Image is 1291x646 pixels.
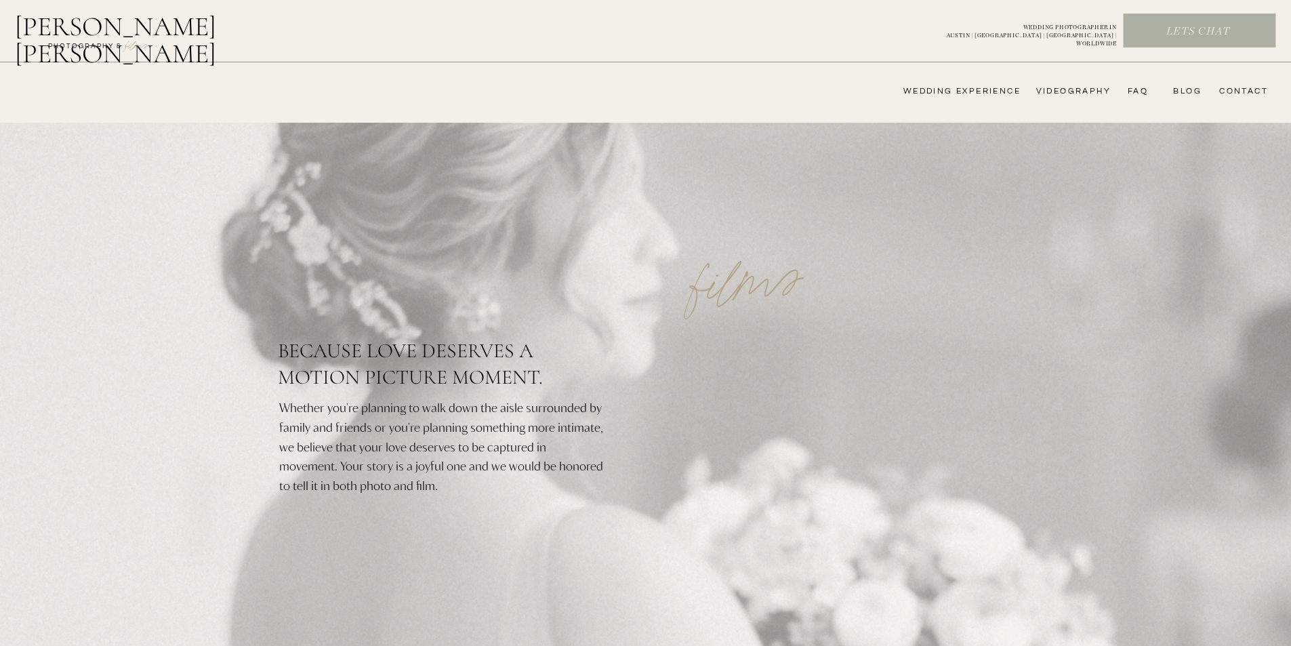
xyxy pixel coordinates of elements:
[924,24,1117,39] p: WEDDING PHOTOGRAPHER IN AUSTIN | [GEOGRAPHIC_DATA] | [GEOGRAPHIC_DATA] | WORLDWIDE
[1032,86,1111,97] a: videography
[41,41,129,58] a: photography &
[651,206,839,335] p: films
[15,13,287,45] a: [PERSON_NAME] [PERSON_NAME]
[1168,86,1202,97] a: bLog
[111,37,161,53] a: FILMs
[663,308,1082,555] iframe: 8BWzN1lzcPk
[1121,86,1148,97] a: FAQ
[278,338,609,421] h2: Because love deserves a motion picture moment.
[924,24,1117,39] a: WEDDING PHOTOGRAPHER INAUSTIN | [GEOGRAPHIC_DATA] | [GEOGRAPHIC_DATA] | WORLDWIDE
[279,398,604,514] p: Whether you're planning to walk down the aisle surrounded by family and friends or you're plannin...
[1215,86,1268,97] a: CONTACT
[884,86,1021,97] a: wedding experience
[1124,24,1273,39] a: Lets chat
